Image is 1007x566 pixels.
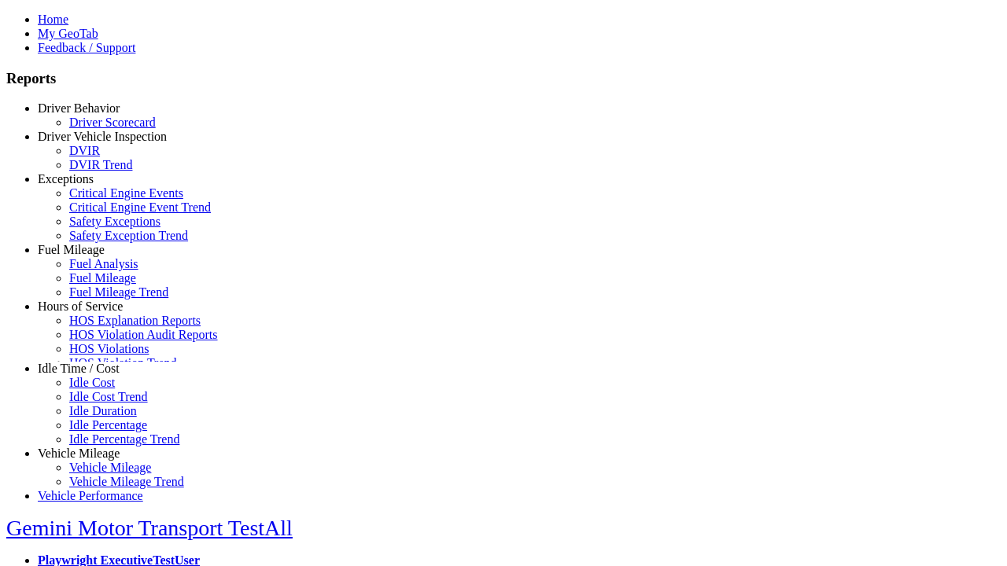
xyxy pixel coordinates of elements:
a: DVIR [69,144,100,157]
a: Idle Percentage [69,418,147,432]
a: Idle Time / Cost [38,362,120,375]
a: Driver Behavior [38,101,120,115]
a: DVIR Trend [69,158,132,171]
a: Home [38,13,68,26]
a: Fuel Mileage [38,243,105,256]
a: HOS Violation Audit Reports [69,328,218,341]
a: Vehicle Performance [38,489,143,502]
a: Vehicle Mileage Trend [69,475,184,488]
a: Safety Exception Trend [69,229,188,242]
a: HOS Explanation Reports [69,314,201,327]
a: Critical Engine Events [69,186,183,200]
a: Driver Vehicle Inspection [38,130,167,143]
h3: Reports [6,70,1001,87]
a: Hours of Service [38,300,123,313]
a: Fuel Mileage [69,271,136,285]
a: Vehicle Mileage [69,461,151,474]
a: HOS Violations [69,342,149,355]
a: Gemini Motor Transport TestAll [6,516,293,540]
a: Safety Exceptions [69,215,160,228]
a: Fuel Analysis [69,257,138,270]
a: Fuel Mileage Trend [69,285,168,299]
a: Feedback / Support [38,41,135,54]
a: HOS Violation Trend [69,356,177,369]
a: My GeoTab [38,27,98,40]
a: Driver Scorecard [69,116,156,129]
a: Idle Percentage Trend [69,432,179,446]
a: Critical Engine Event Trend [69,200,211,214]
a: Idle Cost Trend [69,390,148,403]
a: Idle Cost [69,376,115,389]
a: Idle Duration [69,404,137,417]
a: Vehicle Mileage [38,447,120,460]
a: Exceptions [38,172,94,186]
